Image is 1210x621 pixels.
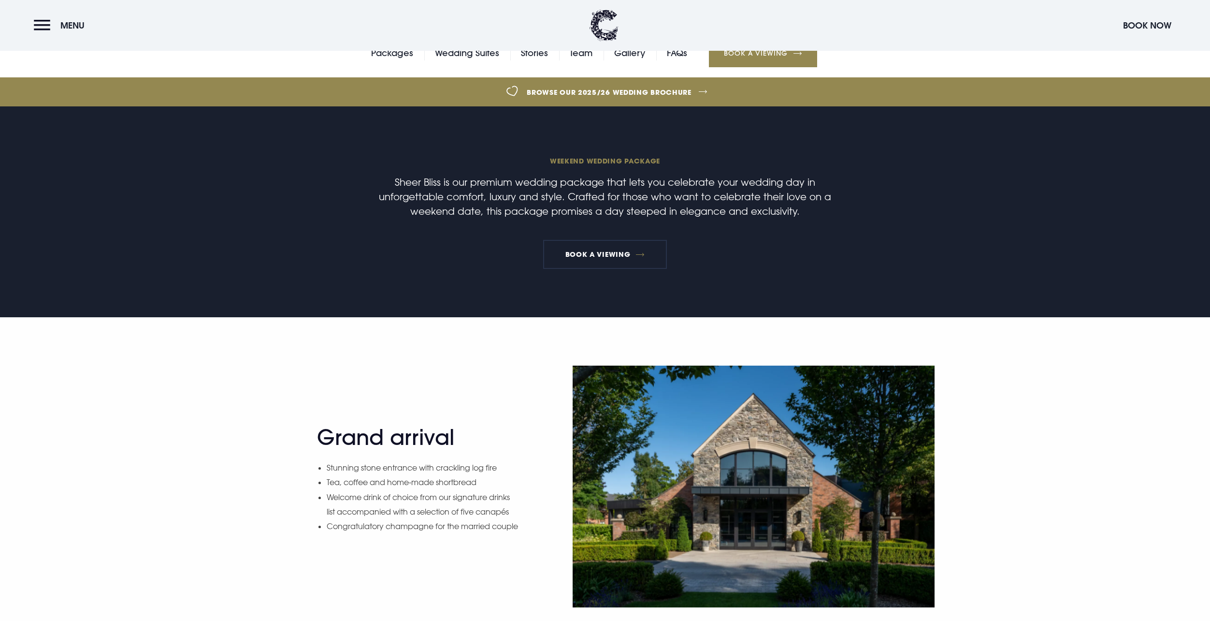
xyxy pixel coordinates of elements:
span: Weekend wedding package [375,156,835,165]
li: Welcome drink of choice from our signature drinks list accompanied with a selection of five canapés [327,490,519,519]
li: Congratulatory champagne for the married couple [327,519,519,533]
li: Tea, coffee and home-made shortbread [327,475,519,489]
li: Stunning stone entrance with crackling log fire [327,460,519,475]
a: Gallery [614,46,645,60]
a: Book a Viewing [709,39,817,67]
a: Book a viewing [543,240,667,269]
p: Sheer Bliss is our premium wedding package that lets you celebrate your wedding day in unforgetta... [375,175,835,218]
img: Clandeboye Lodge [590,10,619,41]
a: Stories [521,46,548,60]
button: Book Now [1118,15,1176,36]
a: Team [570,46,592,60]
h2: Grand arrival [317,425,505,450]
span: Menu [60,20,85,31]
a: Wedding Suites [435,46,499,60]
img: Premium Wedding Package Northern Ireland [573,366,935,607]
a: Packages [371,46,413,60]
button: Menu [34,15,89,36]
a: FAQs [667,46,687,60]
